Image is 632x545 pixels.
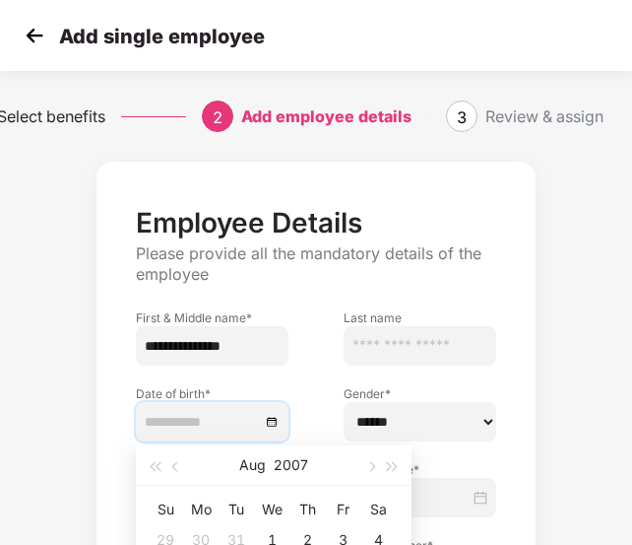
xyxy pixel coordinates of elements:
p: Employee Details [136,206,496,239]
th: Su [148,494,183,525]
img: svg+xml;base64,PHN2ZyB4bWxucz0iaHR0cDovL3d3dy53My5vcmcvMjAwMC9zdmciIHdpZHRoPSIzMCIgaGVpZ2h0PSIzMC... [20,21,49,50]
div: Add employee details [241,101,411,132]
label: Joining Date [344,461,496,478]
label: First & Middle name [136,309,288,326]
label: Gender [344,385,496,402]
th: We [254,494,289,525]
button: Aug [239,445,266,485]
p: Please provide all the mandatory details of the employee [136,243,496,285]
span: 3 [457,107,467,127]
th: Fr [325,494,360,525]
span: 2 [213,107,222,127]
p: Add single employee [59,25,265,48]
label: Date of birth [136,385,288,402]
th: Mo [183,494,219,525]
th: Th [289,494,325,525]
th: Tu [219,494,254,525]
div: Review & assign [485,101,603,132]
label: Last name [344,309,496,326]
button: 2007 [274,445,308,485]
th: Sa [360,494,396,525]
